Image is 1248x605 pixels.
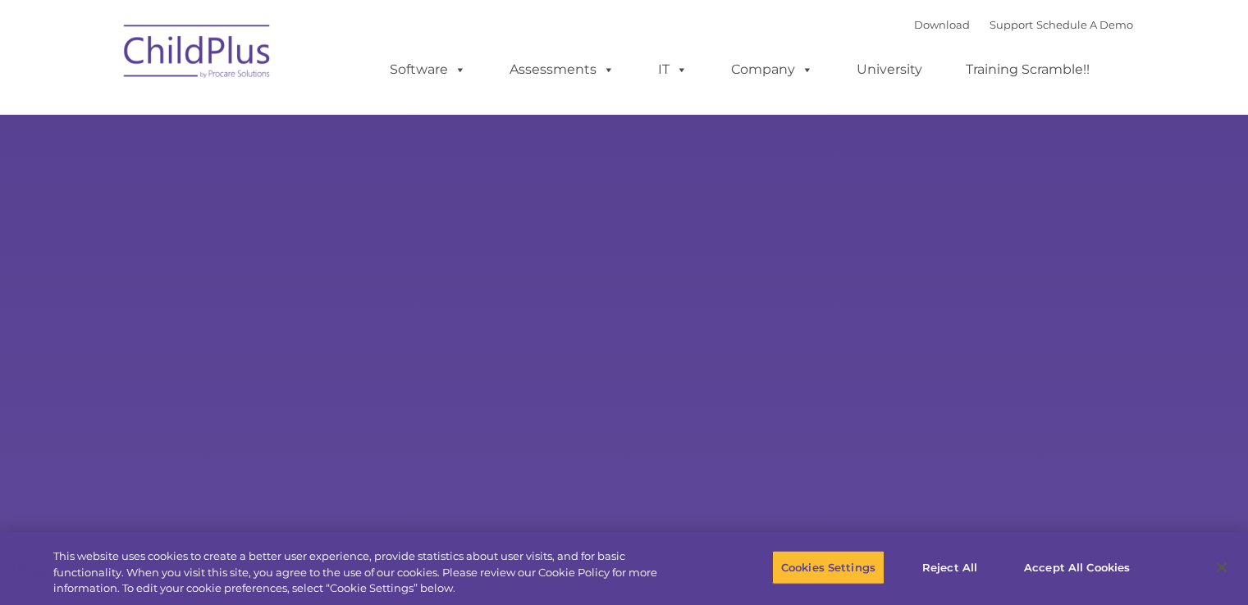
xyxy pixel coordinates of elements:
a: Software [373,53,482,86]
a: Training Scramble!! [949,53,1106,86]
font: | [914,18,1133,31]
button: Cookies Settings [772,550,885,585]
a: Company [715,53,830,86]
a: Download [914,18,970,31]
img: ChildPlus by Procare Solutions [116,13,280,95]
a: Schedule A Demo [1036,18,1133,31]
a: Assessments [493,53,631,86]
button: Accept All Cookies [1015,550,1139,585]
a: IT [642,53,704,86]
button: Reject All [898,550,1001,585]
button: Close [1204,549,1240,585]
a: University [840,53,939,86]
div: This website uses cookies to create a better user experience, provide statistics about user visit... [53,548,687,597]
a: Support [990,18,1033,31]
